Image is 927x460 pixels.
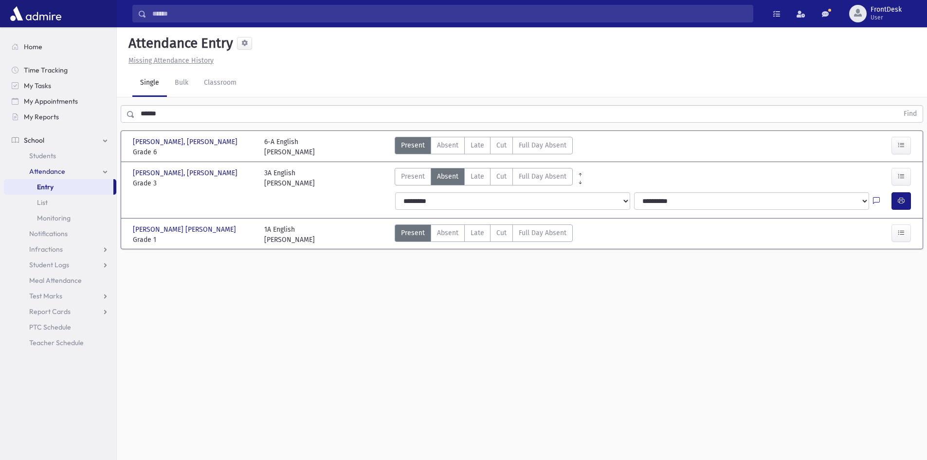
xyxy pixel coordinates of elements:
[24,136,44,145] span: School
[29,323,71,331] span: PTC Schedule
[4,195,116,210] a: List
[196,70,244,97] a: Classroom
[29,338,84,347] span: Teacher Schedule
[29,292,62,300] span: Test Marks
[133,178,254,188] span: Grade 3
[496,171,507,182] span: Cut
[4,78,116,93] a: My Tasks
[29,167,65,176] span: Attendance
[4,335,116,350] a: Teacher Schedule
[24,112,59,121] span: My Reports
[264,137,315,157] div: 6-A English [PERSON_NAME]
[29,260,69,269] span: Student Logs
[4,288,116,304] a: Test Marks
[4,39,116,55] a: Home
[133,147,254,157] span: Grade 6
[264,168,315,188] div: 3A English [PERSON_NAME]
[29,276,82,285] span: Meal Attendance
[519,171,566,182] span: Full Day Absent
[29,245,63,254] span: Infractions
[4,164,116,179] a: Attendance
[871,6,902,14] span: FrontDesk
[8,4,64,23] img: AdmirePro
[37,214,71,222] span: Monitoring
[401,140,425,150] span: Present
[4,148,116,164] a: Students
[401,171,425,182] span: Present
[437,140,458,150] span: Absent
[437,171,458,182] span: Absent
[4,132,116,148] a: School
[4,210,116,226] a: Monitoring
[4,257,116,273] a: Student Logs
[4,109,116,125] a: My Reports
[395,137,573,157] div: AttTypes
[496,140,507,150] span: Cut
[24,81,51,90] span: My Tasks
[871,14,902,21] span: User
[519,140,566,150] span: Full Day Absent
[133,235,254,245] span: Grade 1
[128,56,214,65] u: Missing Attendance History
[519,228,566,238] span: Full Day Absent
[37,183,54,191] span: Entry
[29,307,71,316] span: Report Cards
[4,179,113,195] a: Entry
[4,304,116,319] a: Report Cards
[471,140,484,150] span: Late
[133,137,239,147] span: [PERSON_NAME], [PERSON_NAME]
[264,224,315,245] div: 1A English [PERSON_NAME]
[4,319,116,335] a: PTC Schedule
[132,70,167,97] a: Single
[4,226,116,241] a: Notifications
[471,171,484,182] span: Late
[146,5,753,22] input: Search
[4,273,116,288] a: Meal Attendance
[4,241,116,257] a: Infractions
[24,66,68,74] span: Time Tracking
[437,228,458,238] span: Absent
[29,151,56,160] span: Students
[133,168,239,178] span: [PERSON_NAME], [PERSON_NAME]
[125,35,233,52] h5: Attendance Entry
[167,70,196,97] a: Bulk
[4,93,116,109] a: My Appointments
[24,42,42,51] span: Home
[4,62,116,78] a: Time Tracking
[471,228,484,238] span: Late
[125,56,214,65] a: Missing Attendance History
[898,106,923,122] button: Find
[395,168,573,188] div: AttTypes
[37,198,48,207] span: List
[133,224,238,235] span: [PERSON_NAME] [PERSON_NAME]
[496,228,507,238] span: Cut
[401,228,425,238] span: Present
[24,97,78,106] span: My Appointments
[29,229,68,238] span: Notifications
[395,224,573,245] div: AttTypes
